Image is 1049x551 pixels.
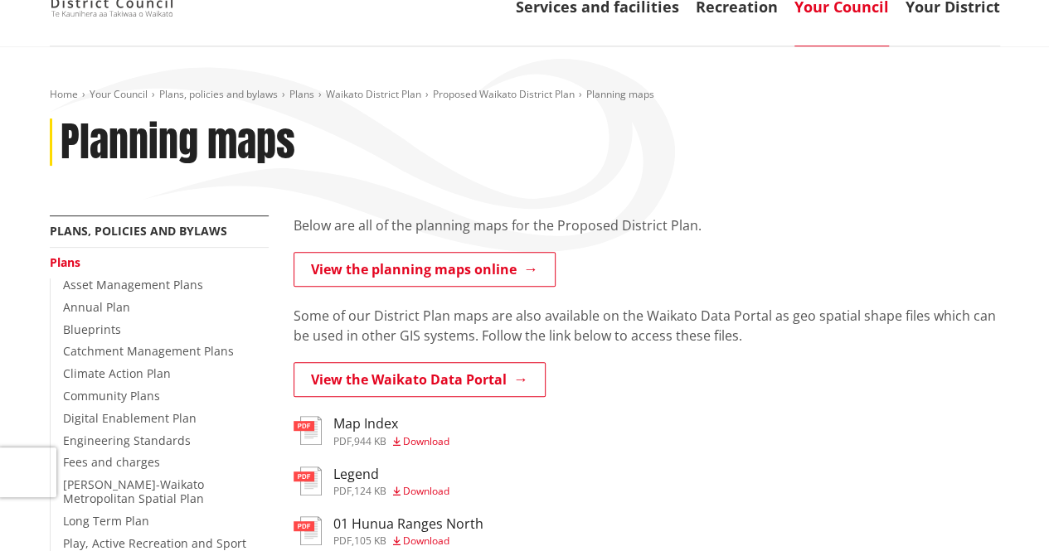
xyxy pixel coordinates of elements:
[333,516,483,532] h3: 01 Hunua Ranges North
[63,277,203,292] a: Asset Management Plans
[294,215,1000,235] p: Below are all of the planning maps for the Proposed District Plan.
[294,416,322,445] img: document-pdf.svg
[63,321,121,337] a: Blueprints
[333,434,352,448] span: pdf
[294,252,556,287] a: View the planning maps online
[294,466,322,495] img: document-pdf.svg
[294,516,483,546] a: 01 Hunua Ranges North pdf,105 KB Download
[333,416,449,432] h3: Map Index
[63,433,191,448] a: Engineering Standards
[159,87,278,101] a: Plans, policies and bylaws
[50,87,78,101] a: Home
[63,454,160,470] a: Fees and charges
[63,513,149,529] a: Long Term Plan
[294,416,449,446] a: Map Index pdf,944 KB Download
[333,437,449,447] div: ,
[50,88,1000,102] nav: breadcrumb
[354,484,386,498] span: 124 KB
[403,484,449,498] span: Download
[50,254,80,270] a: Plans
[403,534,449,548] span: Download
[333,484,352,498] span: pdf
[294,516,322,545] img: document-pdf.svg
[973,481,1032,541] iframe: Messenger Launcher
[63,410,197,426] a: Digital Enablement Plan
[586,87,654,101] span: Planning maps
[294,306,1000,346] p: Some of our District Plan maps are also available on the Waikato Data Portal as geo spatial shape...
[294,466,449,496] a: Legend pdf,124 KB Download
[63,476,204,506] a: [PERSON_NAME]-Waikato Metropolitan Spatial Plan
[333,466,449,482] h3: Legend
[289,87,314,101] a: Plans
[403,434,449,448] span: Download
[90,87,148,101] a: Your Council
[63,299,130,315] a: Annual Plan
[63,388,160,404] a: Community Plans
[354,534,386,548] span: 105 KB
[50,223,227,239] a: Plans, policies and bylaws
[61,118,295,167] h1: Planning maps
[326,87,421,101] a: Waikato District Plan
[333,486,449,496] div: ,
[63,343,234,359] a: Catchment Management Plans
[333,536,483,546] div: ,
[333,534,352,548] span: pdf
[354,434,386,448] span: 944 KB
[433,87,575,101] a: Proposed Waikato District Plan
[63,365,171,381] a: Climate Action Plan
[294,362,546,397] a: View the Waikato Data Portal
